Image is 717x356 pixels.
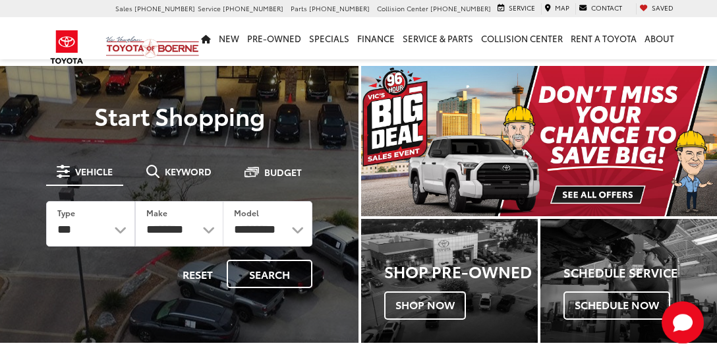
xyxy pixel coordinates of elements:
a: Contact [575,3,625,15]
div: carousel slide number 1 of 1 [361,66,717,216]
img: Vic Vaughan Toyota of Boerne [105,36,200,59]
a: Finance [353,17,399,59]
p: Start Shopping [28,102,331,129]
span: Sales [115,3,132,13]
span: [PHONE_NUMBER] [309,3,370,13]
a: Home [197,17,215,59]
div: Toyota [540,219,717,343]
span: Budget [264,167,302,177]
img: Toyota [42,26,92,69]
a: Map [541,3,573,15]
button: Toggle Chat Window [662,301,704,343]
svg: Start Chat [662,301,704,343]
span: [PHONE_NUMBER] [134,3,195,13]
label: Type [57,207,75,218]
section: Carousel section with vehicle pictures - may contain disclaimers. [361,66,717,216]
span: Contact [591,3,622,13]
a: Service & Parts: Opens in a new tab [399,17,477,59]
a: Rent a Toyota [567,17,641,59]
span: [PHONE_NUMBER] [430,3,491,13]
a: Pre-Owned [243,17,305,59]
span: Saved [652,3,674,13]
span: Schedule Now [563,291,670,319]
div: Toyota [361,219,538,343]
img: Big Deal Sales Event [361,66,717,216]
label: Make [146,207,167,218]
a: Specials [305,17,353,59]
span: Service [198,3,221,13]
a: Shop Pre-Owned Shop Now [361,219,538,343]
h4: Schedule Service [563,266,717,280]
h3: Shop Pre-Owned [384,262,538,280]
span: Service [509,3,535,13]
span: Shop Now [384,291,466,319]
a: My Saved Vehicles [636,3,677,15]
a: Service [494,3,538,15]
a: About [641,17,678,59]
span: Collision Center [377,3,428,13]
button: Search [227,260,312,288]
span: Parts [291,3,307,13]
span: Map [555,3,569,13]
span: Keyword [165,167,212,176]
span: [PHONE_NUMBER] [223,3,283,13]
button: Reset [171,260,224,288]
a: Collision Center [477,17,567,59]
a: New [215,17,243,59]
label: Model [234,207,259,218]
span: Vehicle [75,167,113,176]
a: Schedule Service Schedule Now [540,219,717,343]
